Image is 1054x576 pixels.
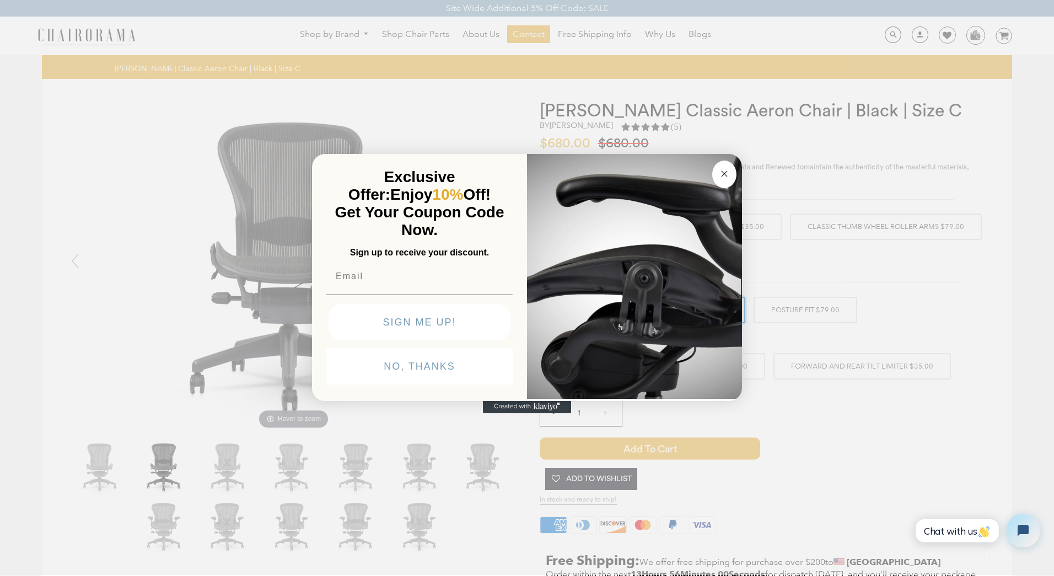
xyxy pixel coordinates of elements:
[390,186,491,203] span: Enjoy Off!
[904,505,1049,557] iframe: Tidio Chat
[329,304,510,340] button: SIGN ME UP!
[432,186,463,203] span: 10%
[335,204,504,238] span: Get Your Coupon Code Now.
[483,400,571,413] a: Created with Klaviyo - opens in a new tab
[326,295,513,295] img: underline
[326,348,513,385] button: NO, THANKS
[712,161,736,188] button: Close dialog
[348,168,455,203] span: Exclusive Offer:
[527,152,742,399] img: 92d77583-a095-41f6-84e7-858462e0427a.jpeg
[350,248,489,257] span: Sign up to receive your discount.
[326,265,513,287] input: Email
